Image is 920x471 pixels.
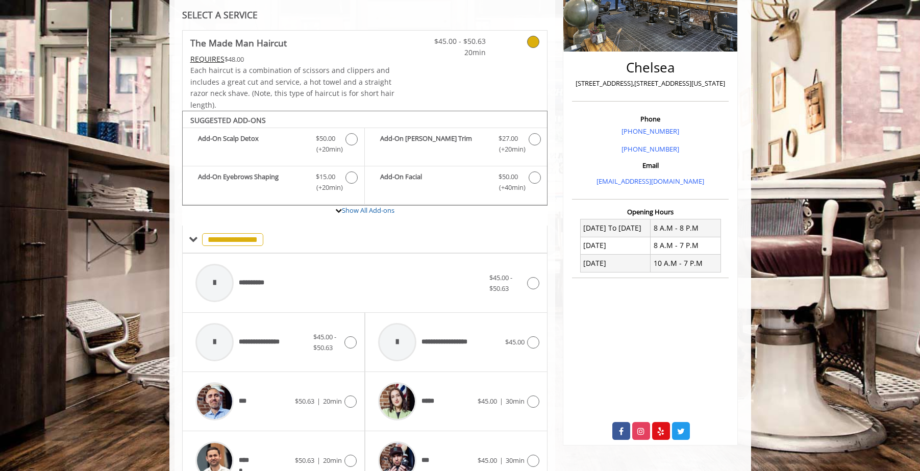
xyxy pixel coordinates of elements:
span: $50.63 [295,456,314,465]
span: 20min [426,47,486,58]
span: (+40min ) [493,182,523,193]
label: Add-On Beard Trim [370,133,542,157]
span: $50.63 [295,396,314,406]
td: [DATE] To [DATE] [580,219,651,237]
span: (+20min ) [310,182,340,193]
b: The Made Man Haircut [190,36,287,50]
span: $45.00 [478,396,497,406]
a: [PHONE_NUMBER] [621,127,679,136]
b: Add-On Facial [380,171,488,193]
span: $45.00 [505,337,525,346]
span: 30min [506,396,525,406]
label: Add-On Eyebrows Shaping [188,171,359,195]
td: 10 A.M - 7 P.M [651,255,721,272]
span: | [317,396,320,406]
h3: Phone [575,115,726,122]
span: 20min [323,396,342,406]
span: $27.00 [499,133,518,144]
div: SELECT A SERVICE [182,10,548,20]
span: $45.00 - $50.63 [489,273,512,293]
span: This service needs some Advance to be paid before we block your appointment [190,54,225,64]
a: [PHONE_NUMBER] [621,144,679,154]
span: $15.00 [316,171,335,182]
td: [DATE] [580,255,651,272]
span: $45.00 - $50.63 [426,36,486,47]
span: 20min [323,456,342,465]
td: 8 A.M - 7 P.M [651,237,721,254]
a: Show All Add-ons [342,206,394,215]
label: Add-On Scalp Detox [188,133,359,157]
span: $50.00 [316,133,335,144]
b: Add-On Eyebrows Shaping [198,171,306,193]
label: Add-On Facial [370,171,542,195]
td: 8 A.M - 8 P.M [651,219,721,237]
span: | [500,396,503,406]
div: $48.00 [190,54,395,65]
span: 30min [506,456,525,465]
span: $45.00 - $50.63 [313,332,336,352]
span: $45.00 [478,456,497,465]
h3: Email [575,162,726,169]
p: [STREET_ADDRESS],[STREET_ADDRESS][US_STATE] [575,78,726,89]
b: Add-On [PERSON_NAME] Trim [380,133,488,155]
span: (+20min ) [493,144,523,155]
b: Add-On Scalp Detox [198,133,306,155]
span: | [500,456,503,465]
b: SUGGESTED ADD-ONS [190,115,266,125]
span: | [317,456,320,465]
span: (+20min ) [310,144,340,155]
span: $50.00 [499,171,518,182]
span: Each haircut is a combination of scissors and clippers and includes a great cut and service, a ho... [190,65,394,109]
a: [EMAIL_ADDRESS][DOMAIN_NAME] [596,177,704,186]
h3: Opening Hours [572,208,729,215]
h2: Chelsea [575,60,726,75]
div: The Made Man Haircut Add-onS [182,111,548,206]
td: [DATE] [580,237,651,254]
